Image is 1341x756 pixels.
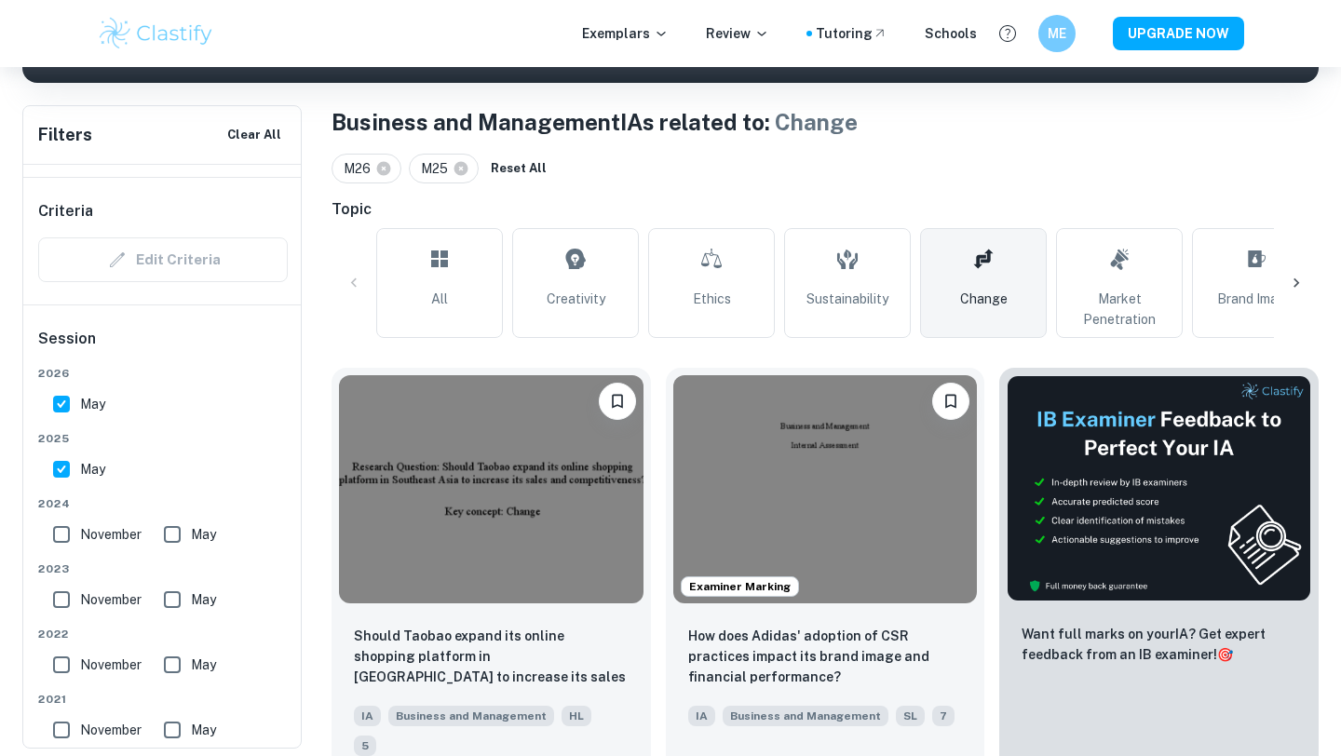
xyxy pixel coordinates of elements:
[38,365,288,382] span: 2026
[816,23,887,44] a: Tutoring
[80,394,105,414] span: May
[688,706,715,726] span: IA
[673,375,978,603] img: Business and Management IA example thumbnail: How does Adidas' adoption of CSR practic
[354,706,381,726] span: IA
[38,328,288,365] h6: Session
[388,706,554,726] span: Business and Management
[344,158,379,179] span: M26
[38,560,288,577] span: 2023
[38,237,288,282] div: Criteria filters are unavailable when searching by topic
[191,655,216,675] span: May
[1038,15,1076,52] button: ME
[38,200,93,223] h6: Criteria
[191,589,216,610] span: May
[896,706,925,726] span: SL
[339,375,643,603] img: Business and Management IA example thumbnail: Should Taobao expand its online shopping
[723,706,888,726] span: Business and Management
[332,105,1319,139] h1: Business and Management IAs related to:
[932,383,969,420] button: Bookmark
[332,198,1319,221] h6: Topic
[354,626,629,689] p: Should Taobao expand its online shopping platform in Southeast Asia to increase its sales and com...
[582,23,669,44] p: Exemplars
[1047,23,1068,44] h6: ME
[97,15,215,52] img: Clastify logo
[706,23,769,44] p: Review
[80,655,142,675] span: November
[80,459,105,479] span: May
[682,578,798,595] span: Examiner Marking
[38,430,288,447] span: 2025
[688,626,963,687] p: How does Adidas' adoption of CSR practices impact its brand image and financial performance?
[562,706,591,726] span: HL
[223,121,286,149] button: Clear All
[80,589,142,610] span: November
[38,495,288,512] span: 2024
[80,720,142,740] span: November
[191,720,216,740] span: May
[1113,17,1244,50] button: UPGRADE NOW
[38,691,288,708] span: 2021
[1022,624,1296,665] p: Want full marks on your IA ? Get expert feedback from an IB examiner!
[1217,289,1294,309] span: Brand Image
[38,122,92,148] h6: Filters
[1007,375,1311,601] img: Thumbnail
[486,155,551,182] button: Reset All
[80,524,142,545] span: November
[599,383,636,420] button: Bookmark
[354,736,376,756] span: 5
[547,289,605,309] span: Creativity
[421,158,456,179] span: M25
[1217,647,1233,662] span: 🎯
[992,18,1023,49] button: Help and Feedback
[431,289,448,309] span: All
[191,524,216,545] span: May
[409,154,479,183] div: M25
[693,289,731,309] span: Ethics
[38,626,288,642] span: 2022
[1064,289,1174,330] span: Market Penetration
[960,289,1008,309] span: Change
[332,154,401,183] div: M26
[806,289,888,309] span: Sustainability
[925,23,977,44] a: Schools
[932,706,955,726] span: 7
[775,109,858,135] span: Change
